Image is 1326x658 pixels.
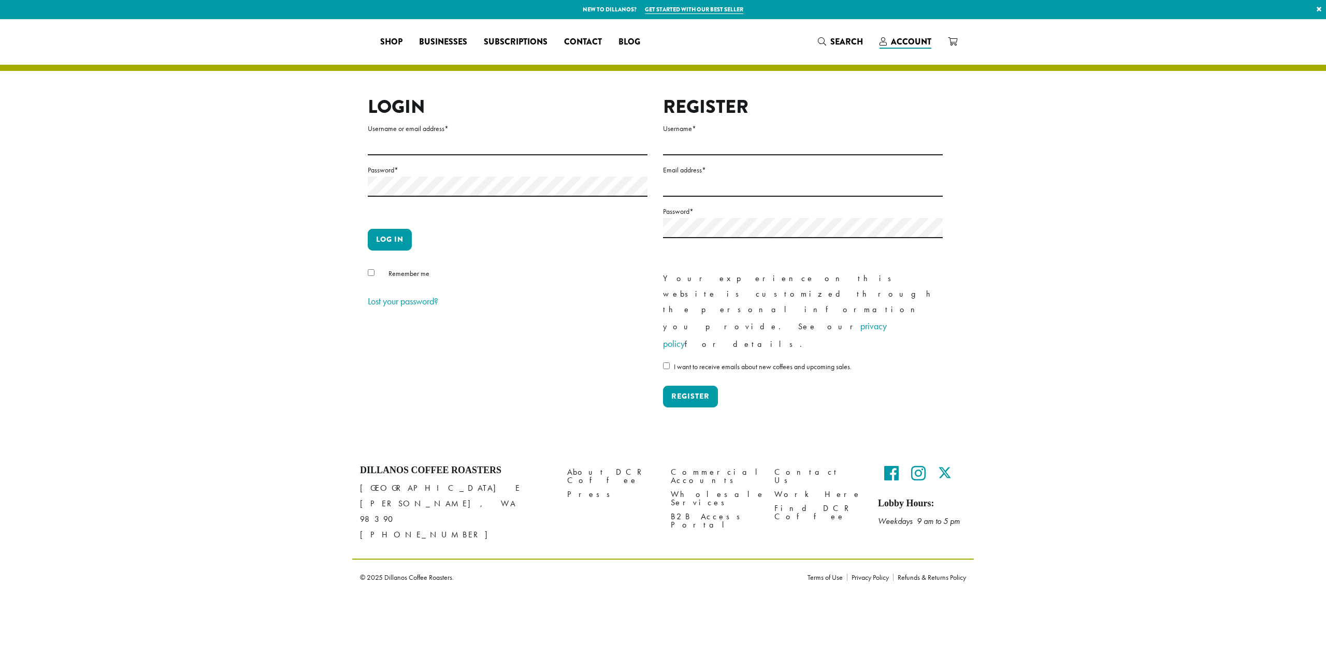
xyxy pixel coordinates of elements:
a: B2B Access Portal [671,510,759,532]
span: Contact [564,36,602,49]
a: Shop [372,34,411,50]
a: Privacy Policy [847,574,893,581]
a: Get started with our best seller [645,5,743,14]
a: Wholesale Services [671,488,759,510]
span: Account [891,36,931,48]
em: Weekdays 9 am to 5 pm [878,516,960,527]
a: Commercial Accounts [671,465,759,487]
h4: Dillanos Coffee Roasters [360,465,552,476]
button: Log in [368,229,412,251]
p: [GEOGRAPHIC_DATA] E [PERSON_NAME], WA 98390 [PHONE_NUMBER] [360,480,552,543]
a: Press [567,488,655,502]
a: Refunds & Returns Policy [893,574,966,581]
label: Username [663,122,943,135]
h2: Login [368,96,647,118]
a: Find DCR Coffee [774,502,862,524]
h2: Register [663,96,943,118]
button: Register [663,386,718,407]
span: I want to receive emails about new coffees and upcoming sales. [674,362,852,371]
p: Your experience on this website is customized through the personal information you provide. See o... [663,271,943,353]
label: Password [368,164,647,177]
label: Email address [663,164,943,177]
label: Username or email address [368,122,647,135]
span: Remember me [388,269,429,278]
a: Lost your password? [368,295,438,307]
span: Blog [618,36,640,49]
a: Work Here [774,488,862,502]
input: I want to receive emails about new coffees and upcoming sales. [663,362,670,369]
span: Shop [380,36,402,49]
a: privacy policy [663,320,887,349]
span: Businesses [419,36,467,49]
a: Contact Us [774,465,862,487]
p: © 2025 Dillanos Coffee Roasters. [360,574,792,581]
h5: Lobby Hours: [878,498,966,509]
span: Search [830,36,863,48]
a: About DCR Coffee [567,465,655,487]
label: Password [663,205,943,218]
a: Search [810,33,871,50]
span: Subscriptions [484,36,547,49]
a: Terms of Use [808,574,847,581]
